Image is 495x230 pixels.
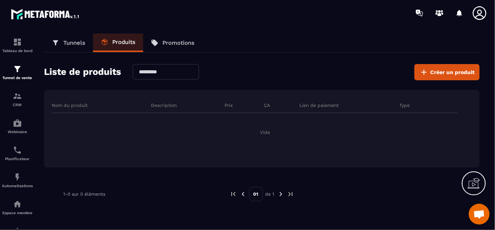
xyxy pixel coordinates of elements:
[2,140,33,167] a: schedulerschedulerPlanificateur
[469,204,490,225] a: Ouvrir le chat
[240,191,247,198] img: prev
[13,91,22,101] img: formation
[414,64,480,80] button: Créer un produit
[2,86,33,113] a: formationformationCRM
[13,118,22,128] img: automations
[13,64,22,74] img: formation
[11,7,80,21] img: logo
[93,34,143,52] a: Produits
[225,102,233,108] p: Prix
[2,157,33,161] p: Planificateur
[2,32,33,59] a: formationformationTableau de bord
[400,102,410,108] p: Type
[63,39,85,46] p: Tunnels
[2,103,33,107] p: CRM
[2,76,33,80] p: Tunnel de vente
[249,187,263,201] p: 01
[265,191,275,197] p: de 1
[2,59,33,86] a: formationformationTunnel de vente
[287,191,294,198] img: next
[230,191,237,198] img: prev
[2,211,33,215] p: Espace membre
[151,102,177,108] p: Description
[2,113,33,140] a: automationsautomationsWebinaire
[2,184,33,188] p: Automatisations
[299,102,339,108] p: Lien de paiement
[430,68,475,76] span: Créer un produit
[2,167,33,194] a: automationsautomationsAutomatisations
[52,102,88,108] p: Nom du produit
[44,64,121,80] h2: Liste de produits
[2,130,33,134] p: Webinaire
[44,34,93,52] a: Tunnels
[13,37,22,47] img: formation
[264,102,270,108] p: CA
[13,172,22,182] img: automations
[162,39,194,46] p: Promotions
[13,145,22,155] img: scheduler
[277,191,284,198] img: next
[13,200,22,209] img: automations
[260,129,270,135] span: Vide
[112,39,135,46] p: Produits
[63,191,105,197] p: 1-0 sur 0 éléments
[143,34,202,52] a: Promotions
[2,194,33,221] a: automationsautomationsEspace membre
[2,49,33,53] p: Tableau de bord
